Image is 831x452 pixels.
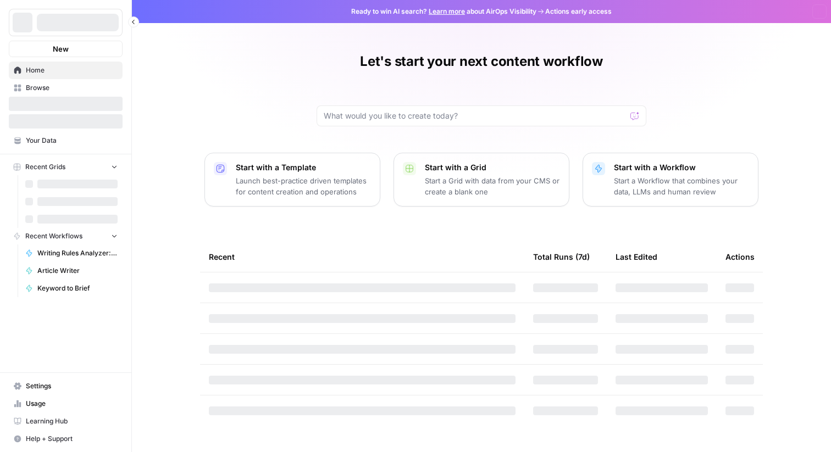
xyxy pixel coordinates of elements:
[20,280,123,297] a: Keyword to Brief
[9,132,123,149] a: Your Data
[583,153,758,207] button: Start with a WorkflowStart a Workflow that combines your data, LLMs and human review
[26,416,118,426] span: Learning Hub
[25,231,82,241] span: Recent Workflows
[53,43,69,54] span: New
[26,381,118,391] span: Settings
[533,242,590,272] div: Total Runs (7d)
[9,41,123,57] button: New
[394,153,569,207] button: Start with a GridStart a Grid with data from your CMS or create a blank one
[616,242,657,272] div: Last Edited
[360,53,603,70] h1: Let's start your next content workflow
[37,248,118,258] span: Writing Rules Analyzer: Brand Alignment (top pages) 🎯
[9,377,123,395] a: Settings
[614,175,749,197] p: Start a Workflow that combines your data, LLMs and human review
[425,175,560,197] p: Start a Grid with data from your CMS or create a blank one
[26,83,118,93] span: Browse
[425,162,560,173] p: Start with a Grid
[9,79,123,97] a: Browse
[37,283,118,293] span: Keyword to Brief
[26,434,118,444] span: Help + Support
[9,228,123,244] button: Recent Workflows
[26,136,118,146] span: Your Data
[9,395,123,412] a: Usage
[26,399,118,409] span: Usage
[351,7,536,16] span: Ready to win AI search? about AirOps Visibility
[9,159,123,175] button: Recent Grids
[236,162,371,173] p: Start with a Template
[236,175,371,197] p: Launch best-practice driven templates for content creation and operations
[9,430,123,448] button: Help + Support
[204,153,380,207] button: Start with a TemplateLaunch best-practice driven templates for content creation and operations
[725,242,755,272] div: Actions
[25,162,65,172] span: Recent Grids
[26,65,118,75] span: Home
[9,412,123,430] a: Learning Hub
[20,244,123,262] a: Writing Rules Analyzer: Brand Alignment (top pages) 🎯
[209,242,516,272] div: Recent
[324,110,626,121] input: What would you like to create today?
[37,266,118,276] span: Article Writer
[614,162,749,173] p: Start with a Workflow
[9,62,123,79] a: Home
[20,262,123,280] a: Article Writer
[429,7,465,15] a: Learn more
[545,7,612,16] span: Actions early access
